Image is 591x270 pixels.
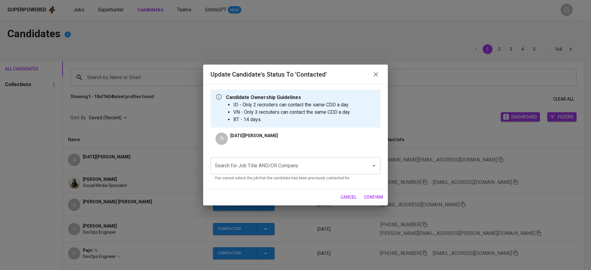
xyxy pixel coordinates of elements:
button: cancel [338,192,359,203]
li: ID - Only 2 recruiters can contact the same CDD a day. [233,101,351,109]
p: [DATE][PERSON_NAME] [230,133,278,139]
span: cancel [340,193,356,201]
p: You cannot select the job that the candidate has been previously contacted for. [215,175,376,181]
button: Open [370,161,378,170]
li: BT - 14 days. [233,116,351,123]
li: VN - Only 3 recruiters can contact the same CDD a day. [233,109,351,116]
span: confirm [364,193,383,201]
p: Candidate Ownership Guidelines [226,94,351,101]
h6: Update Candidate's Status to 'Contacted' [211,69,327,79]
button: confirm [361,192,385,203]
div: N [215,133,228,145]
